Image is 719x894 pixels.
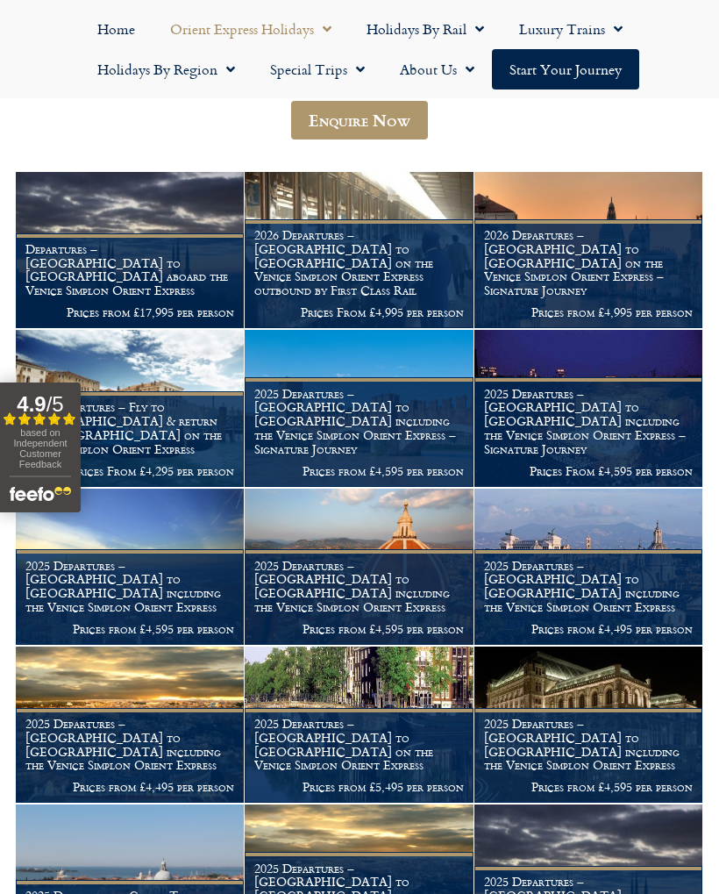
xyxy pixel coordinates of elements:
h1: 2025 Departures – [GEOGRAPHIC_DATA] to [GEOGRAPHIC_DATA] including the Venice Simplon Orient Expr... [484,387,693,456]
h1: 2025 Departures – [GEOGRAPHIC_DATA] to [GEOGRAPHIC_DATA] including the Venice Simplon Orient Express [484,559,693,614]
h1: 2025 Departures – [GEOGRAPHIC_DATA] to [GEOGRAPHIC_DATA] including the Venice Simplon Orient Express [484,717,693,772]
p: Prices from £4,595 per person [484,780,693,794]
a: Holidays by Region [80,49,253,89]
a: 2026 Departures – [GEOGRAPHIC_DATA] to [GEOGRAPHIC_DATA] on the Venice Simplon Orient Express – S... [474,172,703,329]
a: 2025 Departures – [GEOGRAPHIC_DATA] to [GEOGRAPHIC_DATA] including the Venice Simplon Orient Expr... [245,489,473,646]
a: 2025 Departures – [GEOGRAPHIC_DATA] to [GEOGRAPHIC_DATA] including the Venice Simplon Orient Expr... [474,330,703,487]
p: Prices from £4,495 per person [484,622,693,636]
a: Holidays by Rail [349,9,502,49]
h1: 2025 Departures – [GEOGRAPHIC_DATA] to [GEOGRAPHIC_DATA] including the Venice Simplon Orient Express [25,717,234,772]
h1: Departures – [GEOGRAPHIC_DATA] to [GEOGRAPHIC_DATA] aboard the Venice Simplon Orient Express [25,242,234,297]
a: 2025 Departures – [GEOGRAPHIC_DATA] to [GEOGRAPHIC_DATA] including the Venice Simplon Orient Expr... [474,647,703,804]
h1: 2025 Departures – [GEOGRAPHIC_DATA] to [GEOGRAPHIC_DATA] including the Venice Simplon Orient Express [254,559,463,614]
a: 2025 Departures – [GEOGRAPHIC_DATA] to [GEOGRAPHIC_DATA] including the Venice Simplon Orient Expr... [16,489,245,646]
a: Home [80,9,153,49]
p: Prices From £4,595 per person [484,464,693,478]
a: Orient Express Holidays [153,9,349,49]
a: Departures – [GEOGRAPHIC_DATA] to [GEOGRAPHIC_DATA] aboard the Venice Simplon Orient Express Pric... [16,172,245,329]
a: 2026 Departures – [GEOGRAPHIC_DATA] to [GEOGRAPHIC_DATA] on the Venice Simplon Orient Express out... [245,172,473,329]
p: Prices from £4,595 per person [25,622,234,636]
h1: 2025 Departures – [GEOGRAPHIC_DATA] to [GEOGRAPHIC_DATA] on the Venice Simplon Orient Express [254,717,463,772]
nav: Menu [9,9,710,89]
a: 2025 Departures – [GEOGRAPHIC_DATA] to [GEOGRAPHIC_DATA] on the Venice Simplon Orient Express Pri... [245,647,473,804]
p: Prices from £4,495 per person [25,780,234,794]
img: venice aboard the Orient Express [16,330,244,486]
a: Luxury Trains [502,9,640,49]
h1: 2025 Departures – [GEOGRAPHIC_DATA] to [GEOGRAPHIC_DATA] including the Venice Simplon Orient Expr... [254,387,463,456]
h1: 2026 Departures – [GEOGRAPHIC_DATA] to [GEOGRAPHIC_DATA] on the Venice Simplon Orient Express – S... [484,228,693,297]
p: Prices From £4,995 per person [254,305,463,319]
img: Orient Express Special Venice compressed [474,172,702,328]
a: Special Trips [253,49,382,89]
p: Prices from £4,595 per person [254,464,463,478]
a: 2025 Departures – Fly to [GEOGRAPHIC_DATA] & return to [GEOGRAPHIC_DATA] on the Venice Simplon Or... [16,330,245,487]
p: Prices from £4,995 per person [484,305,693,319]
a: About Us [382,49,492,89]
a: Enquire Now [291,101,428,139]
a: 2025 Departures – [GEOGRAPHIC_DATA] to [GEOGRAPHIC_DATA] including the Venice Simplon Orient Expr... [245,330,473,487]
p: Prices from £5,495 per person [254,780,463,794]
h1: 2025 Departures – Fly to [GEOGRAPHIC_DATA] & return to [GEOGRAPHIC_DATA] on the Venice Simplon Or... [25,400,234,455]
h1: 2025 Departures – [GEOGRAPHIC_DATA] to [GEOGRAPHIC_DATA] including the Venice Simplon Orient Express [25,559,234,614]
p: Prices From £4,295 per person [25,464,234,478]
a: 2025 Departures – [GEOGRAPHIC_DATA] to [GEOGRAPHIC_DATA] including the Venice Simplon Orient Expr... [474,489,703,646]
p: Prices from £17,995 per person [25,305,234,319]
h1: 2026 Departures – [GEOGRAPHIC_DATA] to [GEOGRAPHIC_DATA] on the Venice Simplon Orient Express out... [254,228,463,297]
p: Prices from £4,595 per person [254,622,463,636]
a: 2025 Departures – [GEOGRAPHIC_DATA] to [GEOGRAPHIC_DATA] including the Venice Simplon Orient Expr... [16,647,245,804]
a: Start your Journey [492,49,639,89]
